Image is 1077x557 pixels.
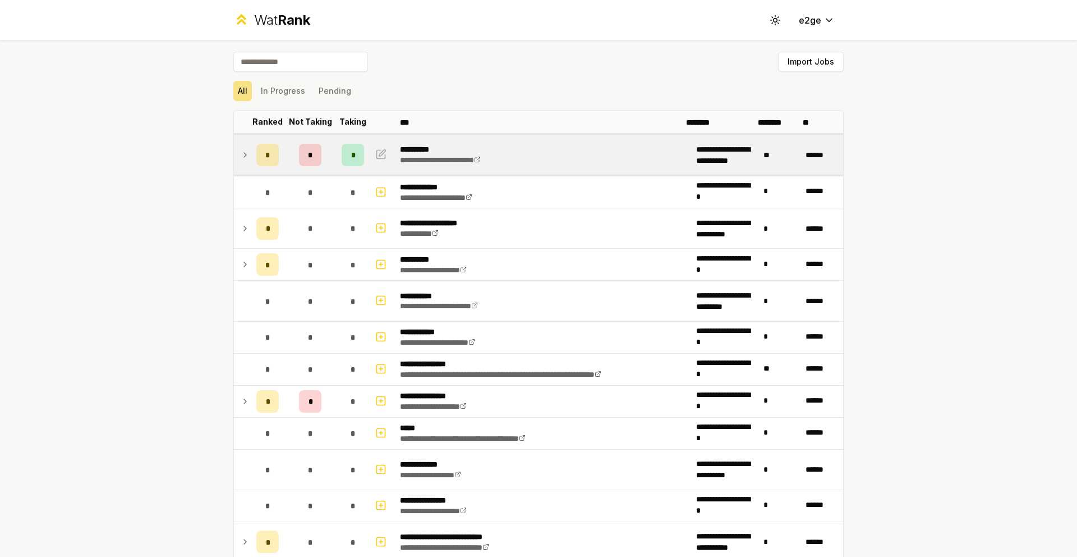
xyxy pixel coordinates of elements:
button: Pending [314,81,356,101]
a: WatRank [233,11,310,29]
button: Import Jobs [778,52,844,72]
button: In Progress [256,81,310,101]
button: All [233,81,252,101]
button: e2ge [790,10,844,30]
div: Wat [254,11,310,29]
p: Ranked [252,116,283,127]
span: e2ge [799,13,821,27]
p: Not Taking [289,116,332,127]
p: Taking [339,116,366,127]
span: Rank [278,12,310,28]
